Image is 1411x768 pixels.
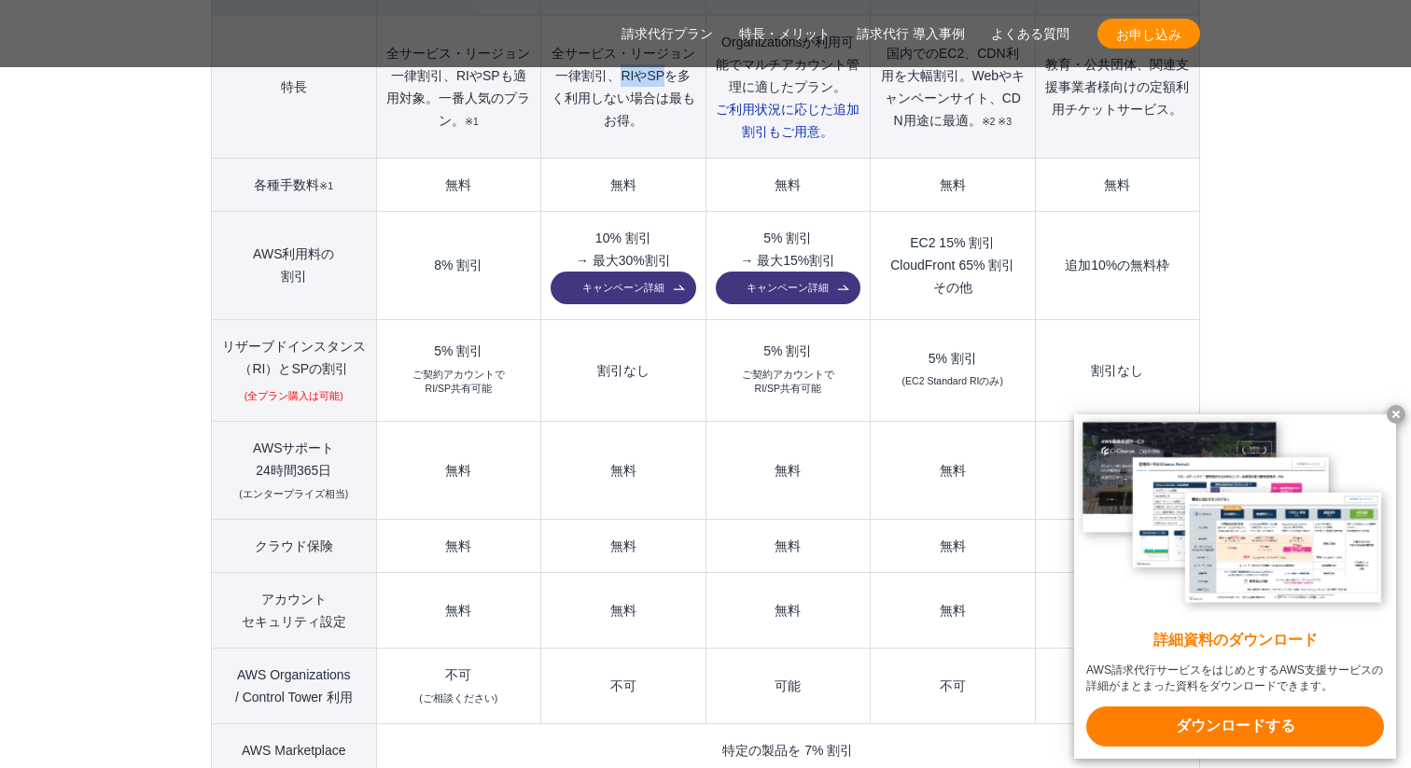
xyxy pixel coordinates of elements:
td: EC2 15% 割引 CloudFront 65% 割引 その他 [871,212,1035,320]
span: ご利用状況に応じた [716,102,859,139]
td: 無料 [1035,573,1199,649]
small: (全プラン購入は可能) [244,389,343,404]
th: 特長 [212,16,377,159]
td: 無料 [1035,422,1199,520]
span: お申し込み [1097,24,1200,44]
th: 教育・公共団体、関連支援事業者様向けの定額利用チケットサービス。 [1035,16,1199,159]
div: 5% 割引 [716,344,860,357]
x-t: AWS請求代行サービスをはじめとするAWS支援サービスの詳細がまとまった資料をダウンロードできます。 [1086,663,1384,694]
th: アカウント セキュリティ設定 [212,573,377,649]
td: 不可 [376,649,540,724]
th: AWSサポート 24時間365日 [212,422,377,520]
a: 詳細資料のダウンロード AWS請求代行サービスをはじめとするAWS支援サービスの詳細がまとまった資料をダウンロードできます。 ダウンロードする [1074,414,1396,759]
td: 8% 割引 [376,212,540,320]
td: 無料 [376,520,540,573]
td: 不可 [871,649,1035,724]
div: 5% 割引 [880,352,1025,365]
td: 無料 [1035,520,1199,573]
a: キャンペーン詳細 [551,272,695,304]
th: AWS利用料の 割引 [212,212,377,320]
td: 無料 [871,159,1035,212]
td: 無料 [376,159,540,212]
td: 可能 [705,649,870,724]
td: 無料 [705,573,870,649]
td: 無料 [1035,159,1199,212]
th: 全サービス・リージョン一律割引、RIやSPも適用対象。一番人気のプラン。 [376,16,540,159]
a: 請求代行プラン [622,24,713,44]
th: 各種手数料 [212,159,377,212]
th: クラウド保険 [212,520,377,573]
a: 特長・メリット [739,24,831,44]
td: 無料 [705,422,870,520]
th: AWS Organizations / Control Tower 利用 [212,649,377,724]
div: 5% 割引 [386,344,531,357]
a: キャンペーン詳細 [716,272,860,304]
a: 請求代行 導入事例 [857,24,965,44]
small: ※1 [465,116,479,127]
small: (エンタープライズ相当) [239,488,348,499]
td: 無料 [705,520,870,573]
td: 不可 [1035,649,1199,724]
td: 割引なし [1035,319,1199,422]
small: ※2 ※3 [982,116,1013,127]
td: 10% 割引 → 最大30%割引 [541,212,705,320]
td: 追加10%の無料枠 [1035,212,1199,320]
td: 無料 [871,573,1035,649]
td: 5% 割引 → 最大15%割引 [705,212,870,320]
td: 無料 [871,520,1035,573]
td: 無料 [376,422,540,520]
th: リザーブドインスタンス （RI）とSPの割引 [212,319,377,422]
td: 無料 [871,422,1035,520]
td: 不可 [541,649,705,724]
small: ご契約アカウントで RI/SP共有可能 [742,368,834,398]
a: よくある質問 [991,24,1069,44]
x-t: 詳細資料のダウンロード [1086,630,1384,651]
td: 無料 [541,159,705,212]
td: 無料 [541,573,705,649]
th: 国内でのEC2、CDN利用を大幅割引。Webやキャンペーンサイト、CDN用途に最適。 [871,16,1035,159]
small: (EC2 Standard RIのみ) [902,374,1003,389]
td: 無料 [705,159,870,212]
a: お申し込み [1097,19,1200,49]
td: 無料 [541,520,705,573]
th: Organizationsが利用可能でマルチアカウント管理に適したプラン。 [705,16,870,159]
small: (ご相談ください) [419,692,497,704]
th: 全サービス・リージョン一律割引、RIやSPを多く利用しない場合は最もお得。 [541,16,705,159]
small: ご契約アカウントで RI/SP共有可能 [412,368,505,398]
td: 無料 [376,573,540,649]
small: ※1 [319,180,333,191]
td: 無料 [541,422,705,520]
x-t: ダウンロードする [1086,706,1384,747]
td: 割引なし [541,319,705,422]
